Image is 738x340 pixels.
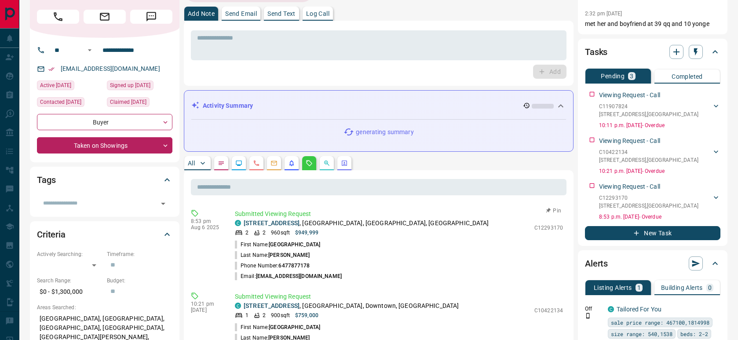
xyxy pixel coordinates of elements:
[157,197,169,210] button: Open
[630,73,633,79] p: 3
[599,136,660,146] p: Viewing Request - Call
[130,10,172,24] span: Message
[218,160,225,167] svg: Notes
[271,311,290,319] p: 900 sqft
[37,277,102,285] p: Search Range:
[661,285,703,291] p: Building Alerts
[235,323,320,331] p: First Name:
[107,277,172,285] p: Budget:
[37,227,66,241] h2: Criteria
[37,303,172,311] p: Areas Searched:
[191,98,566,114] div: Activity Summary
[37,169,172,190] div: Tags
[37,224,172,245] div: Criteria
[585,226,720,240] button: New Task
[306,11,329,17] p: Log Call
[608,306,614,312] div: condos.ca
[585,256,608,271] h2: Alerts
[601,73,625,79] p: Pending
[288,160,295,167] svg: Listing Alerts
[356,128,413,137] p: generating summary
[37,285,102,299] p: $0 - $1,300,000
[637,285,641,291] p: 1
[599,192,720,212] div: C12293170[STREET_ADDRESS],[GEOGRAPHIC_DATA]
[235,209,563,219] p: Submitted Viewing Request
[107,97,172,110] div: Sat Jul 27 2024
[599,110,698,118] p: [STREET_ADDRESS] , [GEOGRAPHIC_DATA]
[268,252,310,258] span: [PERSON_NAME]
[585,45,607,59] h2: Tasks
[40,81,71,90] span: Active [DATE]
[244,219,300,227] a: [STREET_ADDRESS]
[107,80,172,93] div: Sat Jul 27 2024
[611,329,672,338] span: size range: 540,1538
[306,160,313,167] svg: Requests
[270,160,278,167] svg: Emails
[235,292,563,301] p: Submitted Viewing Request
[295,229,318,237] p: $949,999
[269,241,320,248] span: [GEOGRAPHIC_DATA]
[188,160,195,166] p: All
[110,81,150,90] span: Signed up [DATE]
[599,202,698,210] p: [STREET_ADDRESS] , [GEOGRAPHIC_DATA]
[585,41,720,62] div: Tasks
[599,182,660,191] p: Viewing Request - Call
[191,307,222,313] p: [DATE]
[191,224,222,230] p: Aug 6 2025
[534,307,563,314] p: C10422134
[84,10,126,24] span: Email
[585,11,622,17] p: 2:32 pm [DATE]
[37,137,172,154] div: Taken on Showings
[37,10,79,24] span: Call
[599,148,698,156] p: C10422134
[191,218,222,224] p: 8:53 pm
[278,263,310,269] span: 6477877178
[708,285,712,291] p: 0
[599,121,720,129] p: 10:11 p.m. [DATE] - Overdue
[110,98,146,106] span: Claimed [DATE]
[37,250,102,258] p: Actively Searching:
[541,207,566,215] button: Pin
[594,285,632,291] p: Listing Alerts
[680,329,708,338] span: beds: 2-2
[599,213,720,221] p: 8:53 p.m. [DATE] - Overdue
[341,160,348,167] svg: Agent Actions
[40,98,81,106] span: Contacted [DATE]
[235,241,320,249] p: First Name:
[599,101,720,120] div: C11907824[STREET_ADDRESS],[GEOGRAPHIC_DATA]
[107,250,172,258] p: Timeframe:
[599,91,660,100] p: Viewing Request - Call
[235,262,310,270] p: Phone Number:
[245,311,248,319] p: 1
[245,229,248,237] p: 2
[253,160,260,167] svg: Calls
[235,272,342,280] p: Email:
[599,102,698,110] p: C11907824
[534,224,563,232] p: C12293170
[244,219,489,228] p: , [GEOGRAPHIC_DATA], [GEOGRAPHIC_DATA], [GEOGRAPHIC_DATA]
[295,311,318,319] p: $759,000
[235,220,241,226] div: condos.ca
[585,19,720,29] p: met her and boyfriend at 39 qq and 10 yonge
[263,311,266,319] p: 2
[188,11,215,17] p: Add Note
[585,313,591,319] svg: Push Notification Only
[256,273,342,279] span: [EMAIL_ADDRESS][DOMAIN_NAME]
[37,114,172,130] div: Buyer
[48,66,55,72] svg: Email Verified
[61,65,160,72] a: [EMAIL_ADDRESS][DOMAIN_NAME]
[235,160,242,167] svg: Lead Browsing Activity
[267,11,296,17] p: Send Text
[84,45,95,55] button: Open
[599,146,720,166] div: C10422134[STREET_ADDRESS],[GEOGRAPHIC_DATA]
[585,305,603,313] p: Off
[37,80,102,93] div: Mon Aug 11 2025
[191,301,222,307] p: 10:21 pm
[269,324,320,330] span: [GEOGRAPHIC_DATA]
[225,11,257,17] p: Send Email
[617,306,661,313] a: Tailored For You
[37,97,102,110] div: Sat Jan 25 2025
[323,160,330,167] svg: Opportunities
[599,156,698,164] p: [STREET_ADDRESS] , [GEOGRAPHIC_DATA]
[599,167,720,175] p: 10:21 p.m. [DATE] - Overdue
